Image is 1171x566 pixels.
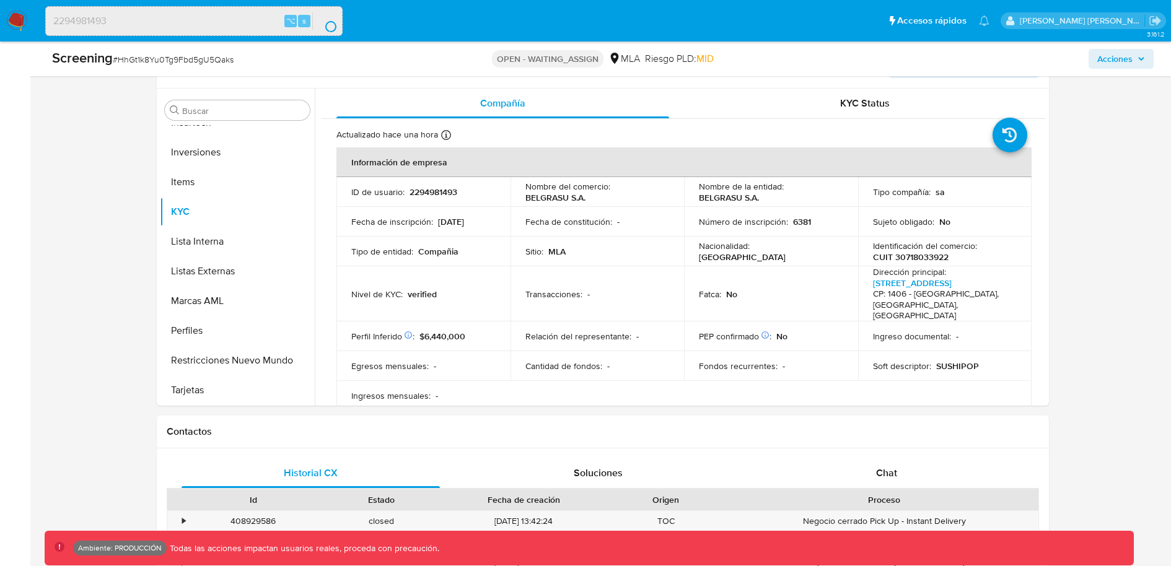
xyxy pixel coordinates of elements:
[696,51,714,66] span: MID
[699,216,788,227] p: Número de inscripción :
[286,15,296,27] span: ⌥
[956,331,958,342] p: -
[1097,49,1133,69] span: Acciones
[52,48,113,67] b: Screening
[160,197,315,227] button: KYC
[445,511,602,531] div: [DATE] 13:42:24
[525,246,543,257] p: Sitio :
[1020,15,1145,27] p: natalia.maison@mercadolibre.com
[326,494,437,506] div: Estado
[336,129,438,141] p: Actualizado hace una hora
[160,346,315,375] button: Restricciones Nuevo Mundo
[873,360,931,372] p: Soft descriptor :
[873,277,952,289] a: [STREET_ADDRESS]
[160,227,315,256] button: Lista Interna
[876,466,897,480] span: Chat
[160,137,315,167] button: Inversiones
[873,266,946,277] p: Dirección principal :
[480,96,525,110] span: Compañía
[167,425,1039,438] h1: Contactos
[312,12,338,30] button: search-icon
[525,192,585,203] p: BELGRASU S.A.
[78,546,162,551] p: Ambiente: PRODUCCIÓN
[351,246,413,257] p: Tipo de entidad :
[739,494,1030,506] div: Proceso
[548,246,566,257] p: MLA
[525,289,582,300] p: Transacciones :
[434,360,436,372] p: -
[525,360,602,372] p: Cantidad de fondos :
[189,511,317,531] div: 408929586
[897,14,967,27] span: Accesos rápidos
[776,331,787,342] p: No
[699,181,784,192] p: Nombre de la entidad :
[979,15,989,26] a: Notificaciones
[317,511,445,531] div: closed
[436,390,438,401] p: -
[419,330,465,342] span: $6,440,000
[46,13,342,29] input: Buscar usuario o caso...
[351,390,431,401] p: Ingresos mensuales :
[699,331,771,342] p: PEP confirmado :
[284,466,338,480] span: Historial CX
[873,331,951,342] p: Ingreso documental :
[525,181,610,192] p: Nombre del comercio :
[636,331,639,342] p: -
[1089,49,1154,69] button: Acciones
[418,246,458,257] p: Compañia
[936,186,945,198] p: sa
[351,360,429,372] p: Egresos mensuales :
[182,105,305,116] input: Buscar
[1147,29,1165,39] span: 3.161.2
[873,186,931,198] p: Tipo compañía :
[610,494,721,506] div: Origen
[408,289,437,300] p: verified
[160,375,315,405] button: Tarjetas
[699,289,721,300] p: Fatca :
[336,147,1032,177] th: Información de empresa
[783,360,785,372] p: -
[351,289,403,300] p: Nivel de KYC :
[936,360,979,372] p: SUSHIPOP
[645,52,714,66] span: Riesgo PLD:
[939,216,950,227] p: No
[167,542,439,554] p: Todas las acciones impactan usuarios reales, proceda con precaución.
[1149,14,1162,27] a: Salir
[699,192,759,203] p: BELGRASU S.A.
[873,240,977,251] p: Identificación del comercio :
[351,331,414,342] p: Perfil Inferido :
[699,240,750,251] p: Nacionalidad :
[617,216,620,227] p: -
[793,216,811,227] p: 6381
[607,360,610,372] p: -
[182,515,185,527] div: •
[726,289,737,300] p: No
[873,251,949,263] p: CUIT 30718033922
[840,96,890,110] span: KYC Status
[438,216,464,227] p: [DATE]
[170,105,180,115] button: Buscar
[113,53,234,66] span: # HhGt1k8Yu0Tg9Fbd5gU5Qaks
[302,15,306,27] span: s
[351,186,405,198] p: ID de usuario :
[160,167,315,197] button: Items
[587,289,590,300] p: -
[699,251,786,263] p: [GEOGRAPHIC_DATA]
[525,331,631,342] p: Relación del representante :
[410,186,457,198] p: 2294981493
[454,494,593,506] div: Fecha de creación
[730,511,1038,531] div: Negocio cerrado Pick Up - Instant Delivery
[160,286,315,316] button: Marcas AML
[873,216,934,227] p: Sujeto obligado :
[198,494,309,506] div: Id
[492,50,603,67] p: OPEN - WAITING_ASSIGN
[699,360,778,372] p: Fondos recurrentes :
[160,256,315,286] button: Listas Externas
[351,216,433,227] p: Fecha de inscripción :
[525,216,612,227] p: Fecha de constitución :
[160,316,315,346] button: Perfiles
[602,511,730,531] div: TOC
[873,289,1012,321] h4: CP: 1406 - [GEOGRAPHIC_DATA], [GEOGRAPHIC_DATA], [GEOGRAPHIC_DATA]
[608,52,640,66] div: MLA
[574,466,623,480] span: Soluciones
